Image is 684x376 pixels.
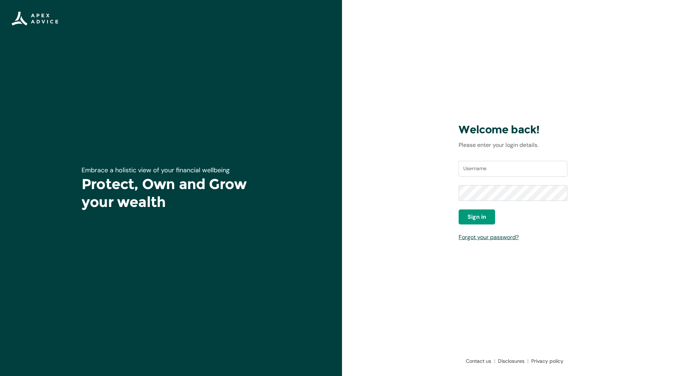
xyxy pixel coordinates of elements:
[11,11,58,26] img: Apex Advice Group
[463,357,495,365] a: Contact us
[459,233,519,241] a: Forgot your password?
[459,141,567,149] p: Please enter your login details.
[82,175,260,211] h1: Protect, Own and Grow your wealth
[459,161,567,177] input: Username
[459,209,495,224] button: Sign in
[459,123,567,137] h3: Welcome back!
[82,166,230,174] span: Embrace a holistic view of your financial wellbeing
[495,357,528,365] a: Disclosures
[528,357,563,365] a: Privacy policy
[468,213,486,221] span: Sign in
